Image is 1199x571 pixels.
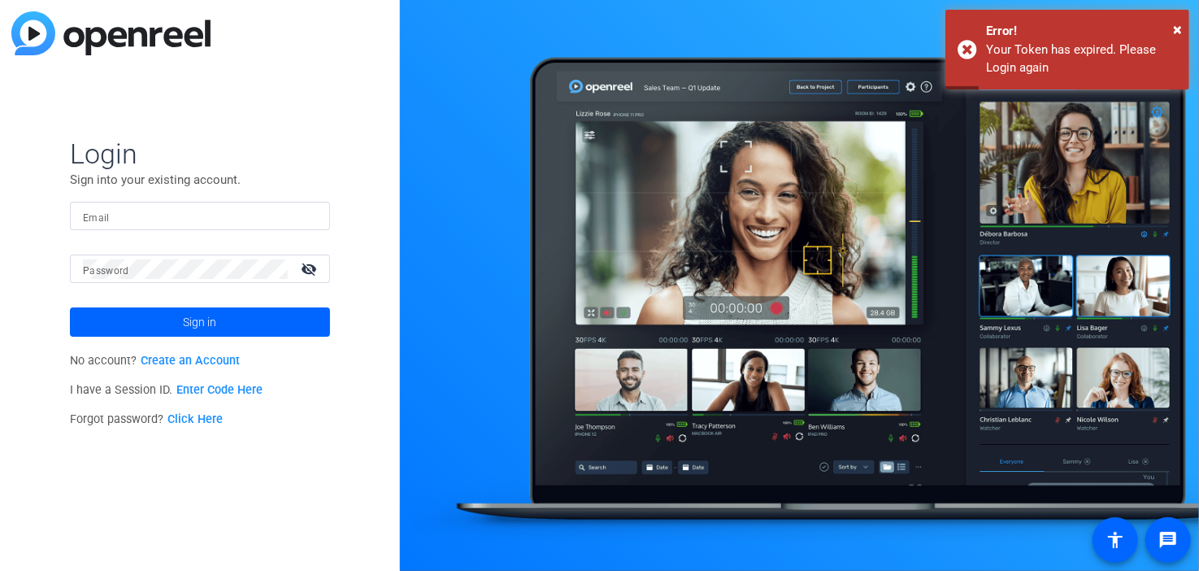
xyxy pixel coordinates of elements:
span: No account? [70,354,240,368]
span: I have a Session ID. [70,383,263,397]
button: Sign in [70,307,330,337]
span: × [1173,20,1182,39]
span: Forgot password? [70,412,223,426]
mat-label: Email [83,212,110,224]
mat-icon: message [1158,530,1178,550]
a: Click Here [167,412,223,426]
div: Your Token has expired. Please Login again [986,41,1177,77]
mat-icon: accessibility [1106,530,1125,550]
a: Create an Account [141,354,240,368]
mat-label: Password [83,265,129,277]
a: Enter Code Here [176,383,263,397]
button: Close [1173,17,1182,41]
img: blue-gradient.svg [11,11,211,55]
input: Enter Email Address [83,207,317,226]
span: Sign in [183,302,216,342]
mat-icon: visibility_off [291,257,330,281]
div: Error! [986,22,1177,41]
p: Sign into your existing account. [70,171,330,189]
span: Login [70,137,330,171]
